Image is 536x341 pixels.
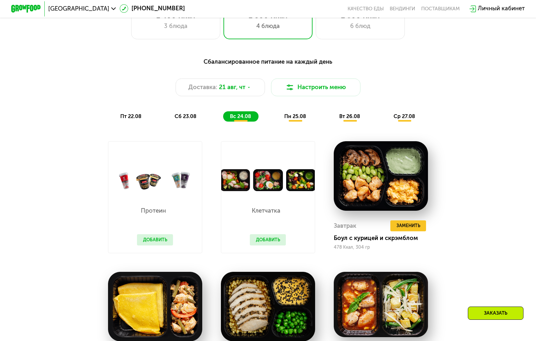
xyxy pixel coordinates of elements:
[323,22,397,31] div: 6 блюд
[390,220,426,232] button: Заменить
[339,113,360,119] span: вт 26.08
[48,6,109,12] span: [GEOGRAPHIC_DATA]
[421,6,460,12] div: поставщикам
[188,83,217,92] span: Доставка:
[250,234,286,245] button: Добавить
[478,4,525,13] div: Личный кабинет
[48,57,488,67] div: Сбалансированное питание на каждый день
[396,222,420,229] span: Заменить
[230,113,251,119] span: вс 24.08
[334,235,434,242] div: Боул с курицей и скрэмблом
[271,78,360,97] button: Настроить меню
[139,22,213,31] div: 3 блюда
[348,6,384,12] a: Качество еды
[334,245,428,250] div: 478 Ккал, 304 гр
[120,113,141,119] span: пт 22.08
[120,4,185,13] a: [PHONE_NUMBER]
[175,113,196,119] span: сб 23.08
[137,234,173,245] button: Добавить
[334,220,356,232] div: Завтрак
[219,83,245,92] span: 21 авг, чт
[394,113,415,119] span: ср 27.08
[284,113,306,119] span: пн 25.08
[468,307,523,320] div: Заказать
[250,208,282,214] p: Клетчатка
[137,208,169,214] p: Протеин
[231,22,305,31] div: 4 блюда
[390,6,415,12] a: Вендинги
